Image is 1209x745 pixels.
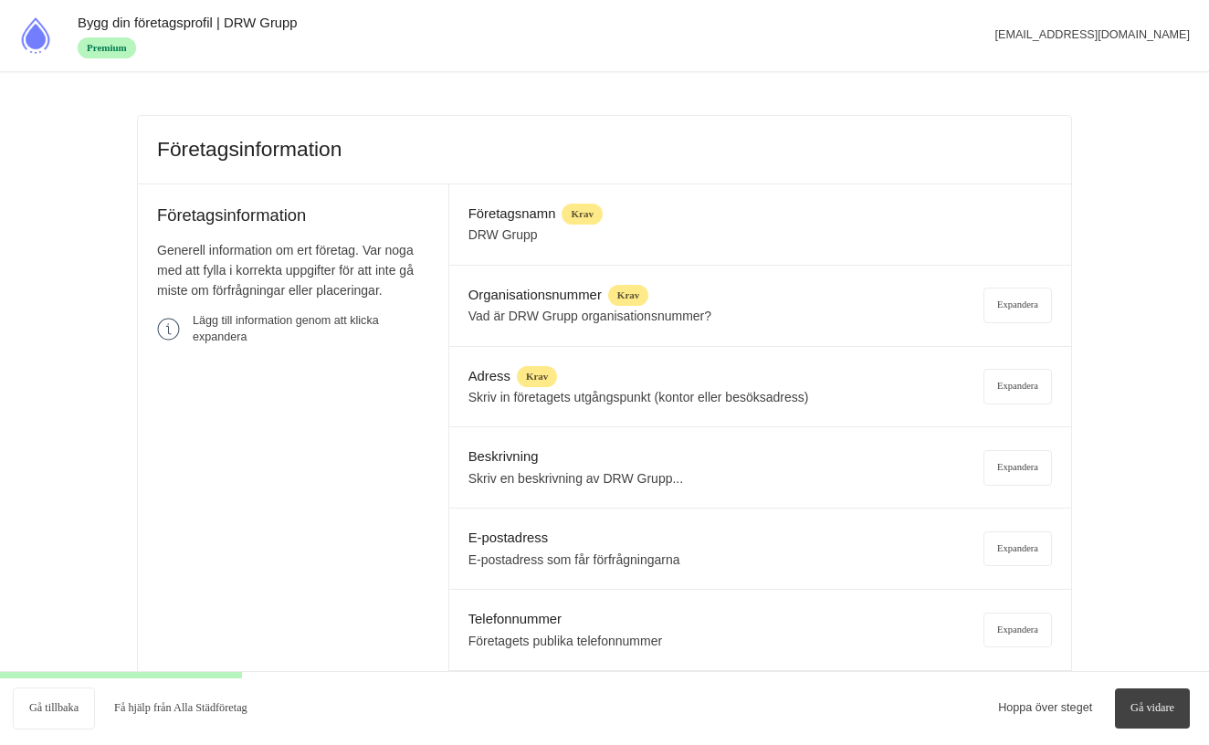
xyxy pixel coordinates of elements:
[468,306,711,326] p: Vad är DRW Grupp organisationsnummer?
[608,285,648,306] span: Krav
[468,366,510,388] h5: Adress
[78,37,136,58] span: Premium
[114,699,247,717] span: Få hjälp från Alla Städföretag
[13,687,95,729] a: Gå tillbaka
[13,13,58,58] img: Alla Städföretag
[468,225,603,245] p: DRW Grupp
[157,135,342,164] h3: Företagsinformation
[989,21,1196,50] p: [EMAIL_ADDRESS][DOMAIN_NAME]
[1115,688,1190,728] a: Gå vidare
[998,701,1092,714] a: Hoppa över steget
[468,631,662,651] p: Företagets publika telefonnummer
[562,204,602,225] span: Krav
[468,446,684,468] h5: Beskrivning
[983,369,1052,404] div: Expandera
[468,468,684,488] p: Skriv en beskrivning av DRW Grupp...
[468,528,680,550] h5: E-postadress
[983,450,1052,486] div: Expandera
[468,204,556,226] h5: Företagsnamn
[983,531,1052,567] div: Expandera
[193,313,429,345] p: Lägg till information genom att klicka expandera
[983,613,1052,648] div: Expandera
[517,366,557,387] span: Krav
[157,204,429,240] h4: Företagsinformation
[468,285,602,307] h5: Organisationsnummer
[468,550,680,570] p: E-postadress som får förfrågningarna
[983,288,1052,323] div: Expandera
[157,240,429,301] p: Generell information om ert företag. Var noga med att fylla i korrekta uppgifter för att inte gå ...
[468,387,809,407] p: Skriv in företagets utgångspunkt (kontor eller besöksadress)
[78,13,298,35] h5: Bygg din företagsprofil | DRW Grupp
[468,609,662,631] h5: Telefonnummer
